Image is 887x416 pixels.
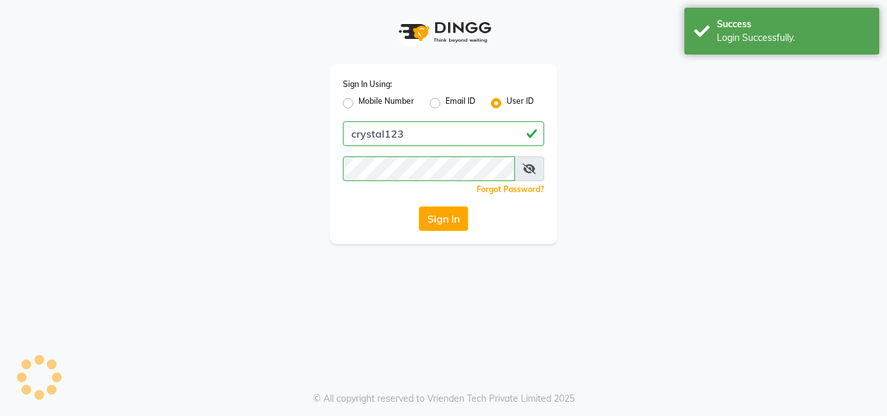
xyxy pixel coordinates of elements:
button: Sign In [419,206,468,231]
div: Success [717,18,869,31]
label: User ID [506,95,534,111]
label: Email ID [445,95,475,111]
img: logo1.svg [392,13,495,51]
label: Mobile Number [358,95,414,111]
input: Username [343,156,515,181]
a: Forgot Password? [477,184,544,194]
label: Sign In Using: [343,79,392,90]
input: Username [343,121,544,146]
div: Login Successfully. [717,31,869,45]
